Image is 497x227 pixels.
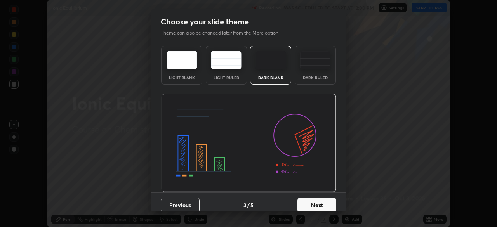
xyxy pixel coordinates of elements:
h2: Choose your slide theme [161,17,249,27]
div: Dark Ruled [300,76,331,80]
h4: 5 [250,201,254,209]
div: Light Blank [166,76,197,80]
div: Light Ruled [211,76,242,80]
img: darkRuledTheme.de295e13.svg [300,51,330,69]
h4: / [247,201,250,209]
img: lightTheme.e5ed3b09.svg [167,51,197,69]
div: Dark Blank [255,76,286,80]
button: Next [297,198,336,213]
button: Previous [161,198,200,213]
img: lightRuledTheme.5fabf969.svg [211,51,242,69]
img: darkThemeBanner.d06ce4a2.svg [161,94,336,192]
p: Theme can also be changed later from the More option [161,29,287,36]
h4: 3 [243,201,247,209]
img: darkTheme.f0cc69e5.svg [255,51,286,69]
